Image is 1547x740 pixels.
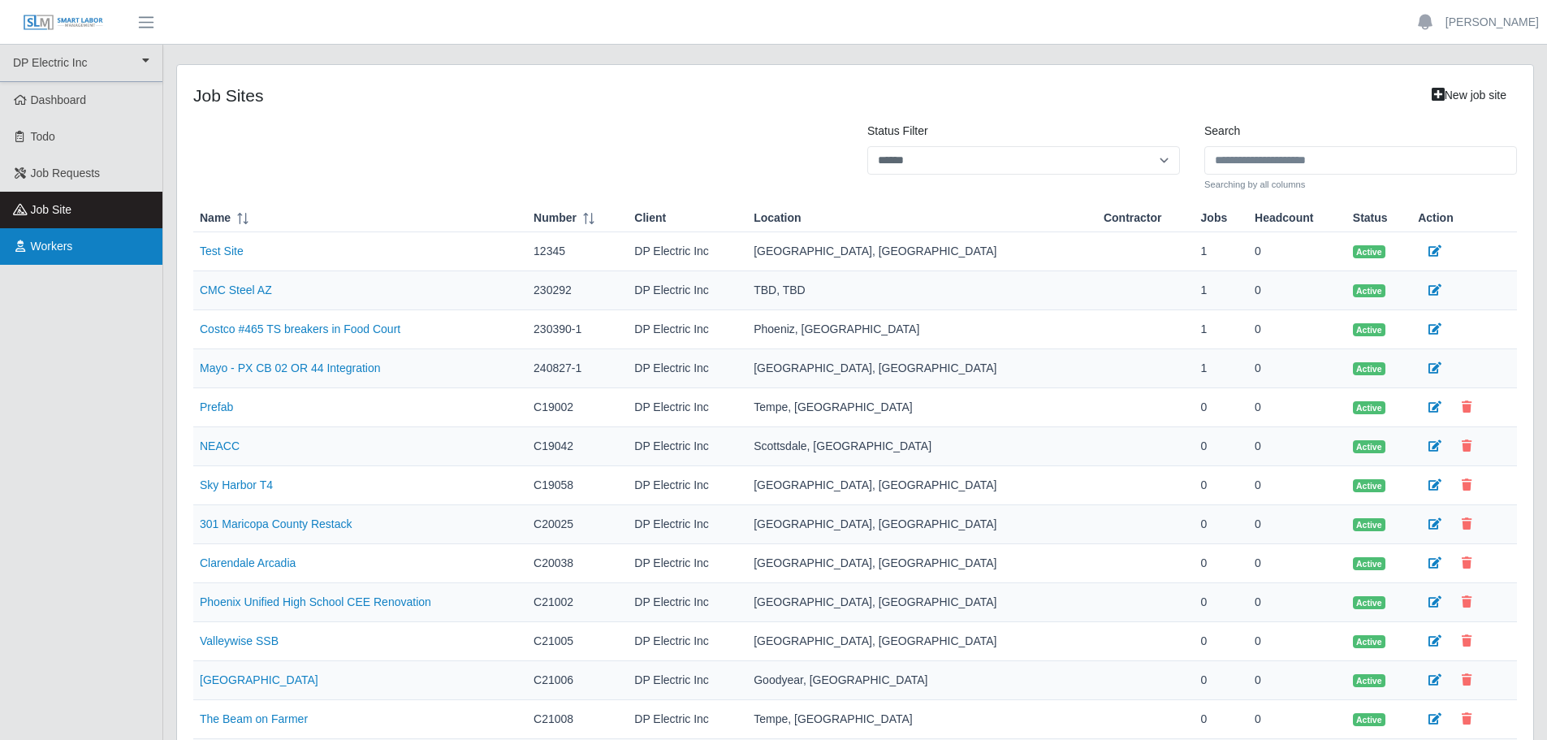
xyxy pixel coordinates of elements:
td: 0 [1195,466,1249,505]
td: [GEOGRAPHIC_DATA], [GEOGRAPHIC_DATA] [747,622,1097,661]
td: 0 [1195,544,1249,583]
td: DP Electric Inc [628,466,747,505]
td: C20038 [527,544,628,583]
td: 0 [1248,427,1346,466]
span: Active [1353,245,1385,258]
td: 0 [1248,388,1346,427]
td: Tempe, [GEOGRAPHIC_DATA] [747,388,1097,427]
a: Phoenix Unified High School CEE Renovation [200,595,431,608]
td: 0 [1248,310,1346,349]
td: 230292 [527,271,628,310]
td: 0 [1248,544,1346,583]
td: [GEOGRAPHIC_DATA], [GEOGRAPHIC_DATA] [747,466,1097,505]
a: [PERSON_NAME] [1445,14,1539,31]
td: 0 [1195,583,1249,622]
td: 0 [1195,700,1249,739]
td: C19058 [527,466,628,505]
td: DP Electric Inc [628,544,747,583]
td: DP Electric Inc [628,232,747,271]
td: DP Electric Inc [628,505,747,544]
td: DP Electric Inc [628,661,747,700]
td: DP Electric Inc [628,622,747,661]
td: DP Electric Inc [628,700,747,739]
td: [GEOGRAPHIC_DATA], [GEOGRAPHIC_DATA] [747,349,1097,388]
span: Location [754,210,801,227]
td: C21002 [527,583,628,622]
td: 0 [1195,427,1249,466]
td: 0 [1248,622,1346,661]
td: 0 [1195,388,1249,427]
td: C19002 [527,388,628,427]
td: DP Electric Inc [628,388,747,427]
a: CMC Steel AZ [200,283,272,296]
small: Searching by all columns [1204,178,1517,192]
a: NEACC [200,439,240,452]
img: SLM Logo [23,14,104,32]
span: Name [200,210,231,227]
td: 1 [1195,271,1249,310]
span: Active [1353,284,1385,297]
a: [GEOGRAPHIC_DATA] [200,673,318,686]
span: Status [1353,210,1388,227]
span: Contractor [1104,210,1162,227]
span: Number [534,210,577,227]
span: Active [1353,557,1385,570]
span: Client [634,210,666,227]
span: Active [1353,635,1385,648]
span: Active [1353,440,1385,453]
td: 0 [1195,505,1249,544]
span: Active [1353,596,1385,609]
td: 1 [1195,349,1249,388]
td: Tempe, [GEOGRAPHIC_DATA] [747,700,1097,739]
a: Sky Harbor T4 [200,478,273,491]
span: Todo [31,130,55,143]
td: 12345 [527,232,628,271]
td: 0 [1248,661,1346,700]
a: New job site [1421,81,1517,110]
td: 0 [1248,466,1346,505]
td: DP Electric Inc [628,310,747,349]
td: 0 [1195,661,1249,700]
a: The Beam on Farmer [200,712,308,725]
label: Search [1204,123,1240,140]
td: 0 [1248,583,1346,622]
td: C21008 [527,700,628,739]
td: DP Electric Inc [628,349,747,388]
td: C21005 [527,622,628,661]
span: Active [1353,323,1385,336]
span: Active [1353,674,1385,687]
td: TBD, TBD [747,271,1097,310]
td: 1 [1195,232,1249,271]
td: DP Electric Inc [628,271,747,310]
h4: job sites [193,85,1180,106]
span: job site [31,203,72,216]
span: Headcount [1255,210,1313,227]
td: C21006 [527,661,628,700]
td: 0 [1248,232,1346,271]
td: 240827-1 [527,349,628,388]
a: Prefab [200,400,233,413]
span: Workers [31,240,73,253]
td: [GEOGRAPHIC_DATA], [GEOGRAPHIC_DATA] [747,544,1097,583]
a: 301 Maricopa County Restack [200,517,352,530]
a: Valleywise SSB [200,634,279,647]
td: [GEOGRAPHIC_DATA], [GEOGRAPHIC_DATA] [747,505,1097,544]
span: Active [1353,401,1385,414]
a: Costco #465 TS breakers in Food Court [200,322,400,335]
td: 0 [1195,622,1249,661]
td: 0 [1248,349,1346,388]
td: C19042 [527,427,628,466]
td: Phoeniz, [GEOGRAPHIC_DATA] [747,310,1097,349]
span: Action [1418,210,1454,227]
span: Active [1353,479,1385,492]
td: [GEOGRAPHIC_DATA], [GEOGRAPHIC_DATA] [747,583,1097,622]
a: Test Site [200,245,244,257]
td: 230390-1 [527,310,628,349]
td: [GEOGRAPHIC_DATA], [GEOGRAPHIC_DATA] [747,232,1097,271]
span: Dashboard [31,93,87,106]
td: Scottsdale, [GEOGRAPHIC_DATA] [747,427,1097,466]
span: Active [1353,518,1385,531]
span: Jobs [1201,210,1228,227]
td: DP Electric Inc [628,583,747,622]
span: Active [1353,362,1385,375]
